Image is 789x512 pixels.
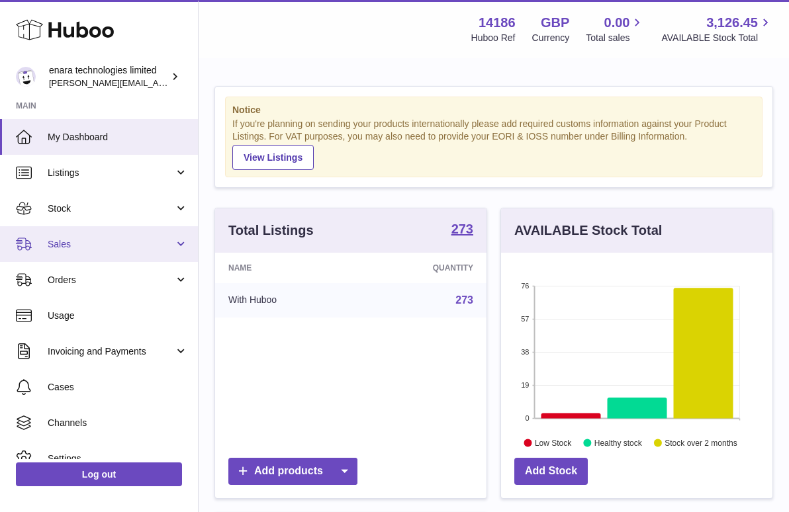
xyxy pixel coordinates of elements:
[215,253,358,283] th: Name
[228,222,314,239] h3: Total Listings
[535,438,572,447] text: Low Stock
[661,14,773,44] a: 3,126.45 AVAILABLE Stock Total
[594,438,643,447] text: Healthy stock
[451,222,473,235] strong: 273
[48,310,188,322] span: Usage
[661,32,773,44] span: AVAILABLE Stock Total
[48,452,188,465] span: Settings
[521,381,529,389] text: 19
[48,274,174,286] span: Orders
[706,14,758,32] span: 3,126.45
[358,253,487,283] th: Quantity
[48,131,188,144] span: My Dashboard
[48,417,188,429] span: Channels
[232,145,314,170] a: View Listings
[49,64,168,89] div: enara technologies limited
[451,222,473,238] a: 273
[604,14,630,32] span: 0.00
[586,14,645,44] a: 0.00 Total sales
[48,238,174,251] span: Sales
[215,283,358,318] td: With Huboo
[232,118,755,169] div: If you're planning on sending your products internationally please add required customs informati...
[471,32,516,44] div: Huboo Ref
[514,458,588,485] a: Add Stock
[49,77,265,88] span: [PERSON_NAME][EMAIL_ADDRESS][DOMAIN_NAME]
[16,462,182,486] a: Log out
[525,414,529,422] text: 0
[521,282,529,290] text: 76
[532,32,570,44] div: Currency
[232,104,755,116] strong: Notice
[514,222,662,239] h3: AVAILABLE Stock Total
[228,458,357,485] a: Add products
[586,32,645,44] span: Total sales
[665,438,737,447] text: Stock over 2 months
[48,345,174,358] span: Invoicing and Payments
[455,294,473,306] a: 273
[541,14,569,32] strong: GBP
[521,315,529,323] text: 57
[479,14,516,32] strong: 14186
[48,381,188,394] span: Cases
[48,167,174,179] span: Listings
[521,348,529,356] text: 38
[48,202,174,215] span: Stock
[16,67,36,87] img: Dee@enara.co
